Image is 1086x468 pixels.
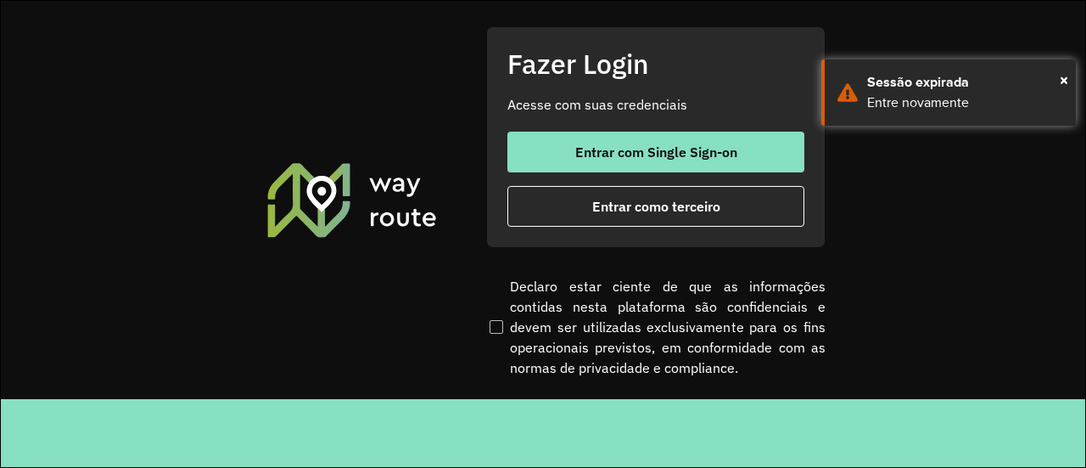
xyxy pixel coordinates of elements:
h2: Fazer Login [507,48,804,80]
label: Declaro estar ciente de que as informações contidas nesta plataforma são confidenciais e devem se... [486,276,826,378]
p: Acesse com suas credenciais [507,94,804,115]
button: button [507,132,804,172]
span: × [1060,67,1068,93]
span: Entrar com Single Sign-on [575,145,737,159]
div: Entre novamente [867,93,1063,113]
button: Close [1060,67,1068,93]
button: button [507,186,804,227]
div: Sessão expirada [867,72,1063,93]
span: Entrar como terceiro [592,200,720,213]
img: Roteirizador AmbevTech [265,161,439,239]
